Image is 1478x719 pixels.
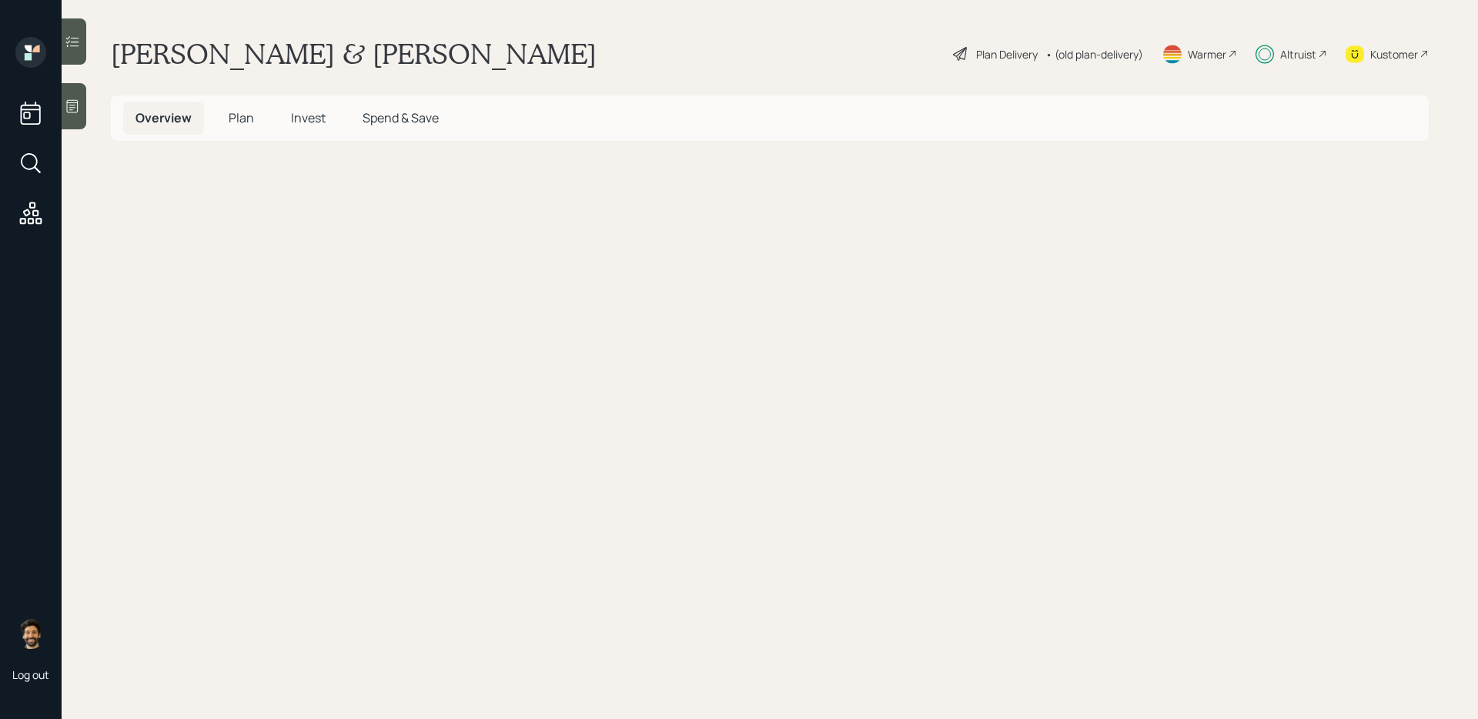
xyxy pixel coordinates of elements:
[111,37,597,71] h1: [PERSON_NAME] & [PERSON_NAME]
[1188,46,1226,62] div: Warmer
[15,618,46,649] img: eric-schwartz-headshot.png
[12,667,49,682] div: Log out
[976,46,1038,62] div: Plan Delivery
[1045,46,1143,62] div: • (old plan-delivery)
[229,109,254,126] span: Plan
[1370,46,1418,62] div: Kustomer
[363,109,439,126] span: Spend & Save
[291,109,326,126] span: Invest
[1280,46,1316,62] div: Altruist
[135,109,192,126] span: Overview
